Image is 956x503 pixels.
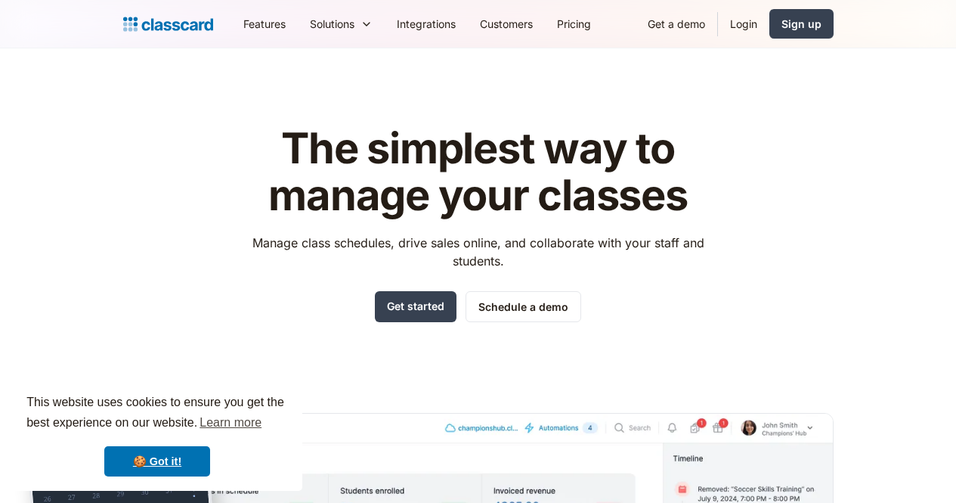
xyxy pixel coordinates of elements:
div: cookieconsent [12,379,302,491]
a: Pricing [545,7,603,41]
span: This website uses cookies to ensure you get the best experience on our website. [26,393,288,434]
a: Login [718,7,769,41]
a: Sign up [769,9,834,39]
a: Schedule a demo [466,291,581,322]
a: home [123,14,213,35]
div: Sign up [781,16,821,32]
a: Customers [468,7,545,41]
a: Integrations [385,7,468,41]
h1: The simplest way to manage your classes [238,126,718,219]
div: Solutions [310,16,354,32]
a: Get a demo [636,7,717,41]
div: Solutions [298,7,385,41]
a: Get started [375,291,456,322]
a: learn more about cookies [197,411,264,434]
p: Manage class schedules, drive sales online, and collaborate with your staff and students. [238,234,718,270]
a: dismiss cookie message [104,446,210,477]
a: Features [231,7,298,41]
